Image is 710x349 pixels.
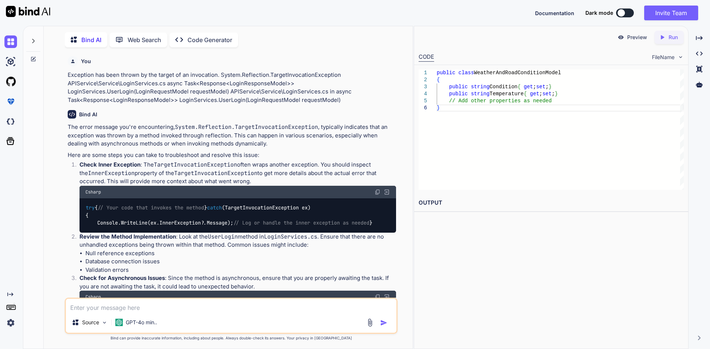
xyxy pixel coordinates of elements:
[85,189,101,195] span: Csharp
[80,274,396,291] p: : Since the method is asynchronous, ensure that you are properly awaiting the task. If you are no...
[4,115,17,128] img: darkCloudIdeIcon
[585,9,613,17] span: Dark mode
[80,233,396,249] p: : Look at the method in . Ensure that there are no unhandled exceptions being thrown within that ...
[414,194,688,212] h2: OUTPUT
[101,319,108,326] img: Pick Models
[154,161,237,168] code: TargetInvocationException
[175,123,318,131] code: System.Reflection.TargetInvocationException
[449,84,467,90] span: public
[81,58,91,65] h6: You
[80,161,396,186] p: : The often wraps another exception. You should inspect the property of the to get more details a...
[419,76,427,83] div: 2
[644,6,698,20] button: Invite Team
[548,84,551,90] span: }
[490,84,518,90] span: Condition
[98,205,204,211] span: // Your code that invokes the method
[6,6,50,17] img: Bind AI
[4,75,17,88] img: githubLight
[81,35,101,44] p: Bind AI
[524,91,527,97] span: {
[85,266,396,274] li: Validation errors
[79,111,97,118] h6: Bind AI
[419,97,427,105] div: 5
[669,34,678,41] p: Run
[68,71,396,104] p: Exception has been thrown by the target of an invocation. System.Reflection.TargetInvocationExcep...
[85,257,396,266] li: Database connection issues
[85,294,101,300] span: Csharp
[419,90,427,97] div: 4
[68,123,396,148] p: The error message you're encountering, , typically indicates that an exception was thrown by a me...
[187,35,232,44] p: Code Generator
[383,189,390,195] img: Open in Browser
[86,205,95,211] span: try
[85,249,396,258] li: Null reference exceptions
[552,91,555,97] span: ;
[383,294,390,300] img: Open in Browser
[437,77,440,83] span: {
[375,294,381,300] img: copy
[419,69,427,76] div: 1
[555,91,558,97] span: }
[4,35,17,48] img: chat
[264,233,317,240] code: LoginServices.cs
[535,10,574,16] span: Documentation
[458,70,474,76] span: class
[490,91,524,97] span: Temperature
[80,274,165,281] strong: Check for Asynchronous Issues
[524,84,533,90] span: get
[207,205,222,211] span: catch
[68,151,396,160] p: Here are some steps you can take to troubleshoot and resolve this issue:
[380,319,388,326] img: icon
[65,335,398,341] p: Bind can provide inaccurate information, including about people. Always double-check its answers....
[618,34,624,41] img: preview
[652,54,674,61] span: FileName
[471,84,489,90] span: string
[539,91,542,97] span: ;
[174,170,257,177] code: TargetInvocationException
[80,233,176,240] strong: Review the Method Implementation
[471,91,489,97] span: string
[437,105,440,111] span: }
[627,34,647,41] p: Preview
[4,55,17,68] img: ai-studio
[419,53,434,62] div: CODE
[419,105,427,112] div: 6
[449,98,551,104] span: // Add other properties as needed
[535,9,574,17] button: Documentation
[233,219,369,226] span: // Log or handle the inner exception as needed
[517,84,520,90] span: {
[530,91,539,97] span: get
[85,204,373,227] code: { } (TargetInvocationException ex) { Console.WriteLine(ex.InnerException?.Message); }
[677,54,684,60] img: chevron down
[449,91,467,97] span: public
[82,319,99,326] p: Source
[533,84,536,90] span: ;
[419,83,427,90] div: 3
[474,70,561,76] span: WeatherAndRoadConditionModel
[437,70,455,76] span: public
[4,95,17,108] img: premium
[536,84,545,90] span: set
[542,91,551,97] span: set
[366,318,374,327] img: attachment
[545,84,548,90] span: ;
[88,170,135,177] code: InnerException
[128,35,161,44] p: Web Search
[126,319,157,326] p: GPT-4o min..
[4,317,17,329] img: settings
[375,189,381,195] img: copy
[208,233,238,240] code: UserLogin
[115,319,123,326] img: GPT-4o mini
[80,161,141,168] strong: Check Inner Exception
